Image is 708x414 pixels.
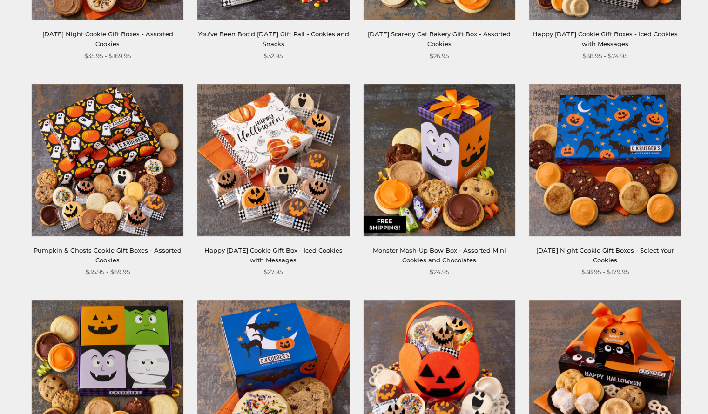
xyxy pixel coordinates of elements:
[529,84,681,236] img: Halloween Night Cookie Gift Boxes - Select Your Cookies
[84,51,131,61] span: $35.95 - $169.95
[581,267,628,277] span: $38.95 - $179.95
[197,84,349,236] img: Happy Halloween Cookie Gift Box - Iced Cookies with Messages
[86,267,130,277] span: $35.95 - $69.95
[42,30,173,47] a: [DATE] Night Cookie Gift Boxes - Assorted Cookies
[34,247,182,264] a: Pumpkin & Ghosts Cookie Gift Boxes - Assorted Cookies
[430,267,449,277] span: $24.95
[363,84,515,236] img: Monster Mash-Up Bow Box - Assorted Mini Cookies and Chocolates
[373,247,506,264] a: Monster Mash-Up Bow Box - Assorted Mini Cookies and Chocolates
[583,51,627,61] span: $38.95 - $74.95
[533,30,678,47] a: Happy [DATE] Cookie Gift Boxes - Iced Cookies with Messages
[198,30,349,47] a: You've Been Boo'd [DATE] Gift Pail - Cookies and Snacks
[204,247,343,264] a: Happy [DATE] Cookie Gift Box - Iced Cookies with Messages
[368,30,511,47] a: [DATE] Scaredy Cat Bakery Gift Box - Assorted Cookies
[32,84,183,236] img: Pumpkin & Ghosts Cookie Gift Boxes - Assorted Cookies
[264,267,283,277] span: $27.95
[430,51,449,61] span: $26.95
[7,379,96,407] iframe: Sign Up via Text for Offers
[364,84,515,236] a: Monster Mash-Up Bow Box - Assorted Mini Cookies and Chocolates
[264,51,283,61] span: $32.95
[536,247,674,264] a: [DATE] Night Cookie Gift Boxes - Select Your Cookies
